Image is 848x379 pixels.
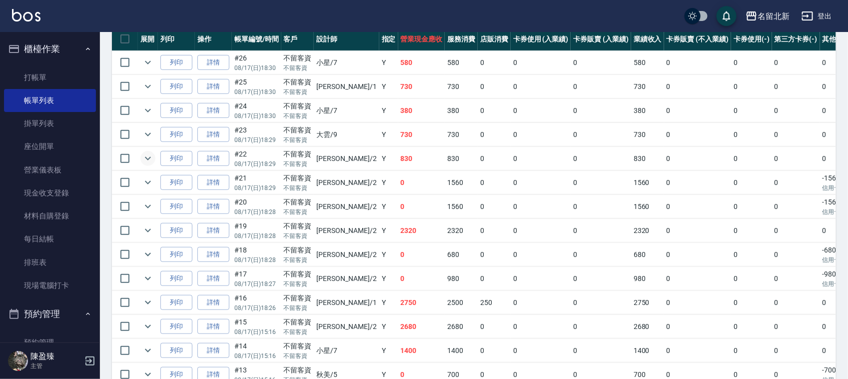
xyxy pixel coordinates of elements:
[232,123,281,146] td: #23
[232,195,281,218] td: #20
[232,51,281,74] td: #26
[571,267,631,290] td: 0
[511,267,571,290] td: 0
[772,267,820,290] td: 0
[4,36,96,62] button: 櫃檯作業
[772,27,820,51] th: 第三方卡券(-)
[398,171,445,194] td: 0
[511,51,571,74] td: 0
[511,339,571,362] td: 0
[284,111,312,120] p: 不留客資
[232,27,281,51] th: 帳單編號/時間
[314,27,379,51] th: 設計師
[664,291,731,314] td: 0
[398,339,445,362] td: 1400
[478,99,511,122] td: 0
[234,159,279,168] p: 08/17 (日) 18:29
[478,219,511,242] td: 0
[571,291,631,314] td: 0
[197,103,229,118] a: 詳情
[197,55,229,70] a: 詳情
[197,151,229,166] a: 詳情
[284,255,312,264] p: 不留客資
[478,27,511,51] th: 店販消費
[158,27,195,51] th: 列印
[398,195,445,218] td: 0
[772,315,820,338] td: 0
[314,123,379,146] td: 大雲 /9
[571,195,631,218] td: 0
[631,51,664,74] td: 580
[445,267,478,290] td: 980
[284,173,312,183] div: 不留客資
[140,127,155,142] button: expand row
[631,315,664,338] td: 2680
[140,103,155,118] button: expand row
[140,223,155,238] button: expand row
[234,351,279,360] p: 08/17 (日) 15:16
[284,327,312,336] p: 不留客資
[160,199,192,214] button: 列印
[772,75,820,98] td: 0
[232,219,281,242] td: #19
[197,223,229,238] a: 詳情
[758,10,790,22] div: 名留北新
[379,27,398,51] th: 指定
[314,243,379,266] td: [PERSON_NAME] /2
[140,343,155,358] button: expand row
[232,315,281,338] td: #15
[664,99,731,122] td: 0
[232,147,281,170] td: #22
[284,159,312,168] p: 不留客資
[398,27,445,51] th: 營業現金應收
[160,103,192,118] button: 列印
[232,243,281,266] td: #18
[798,7,836,25] button: 登出
[160,223,192,238] button: 列印
[379,195,398,218] td: Y
[478,339,511,362] td: 0
[234,303,279,312] p: 08/17 (日) 18:26
[284,77,312,87] div: 不留客資
[511,75,571,98] td: 0
[731,123,772,146] td: 0
[234,207,279,216] p: 08/17 (日) 18:28
[398,315,445,338] td: 2680
[140,271,155,286] button: expand row
[197,79,229,94] a: 詳情
[232,291,281,314] td: #16
[731,99,772,122] td: 0
[445,339,478,362] td: 1400
[731,267,772,290] td: 0
[160,175,192,190] button: 列印
[284,221,312,231] div: 不留客資
[511,123,571,146] td: 0
[284,63,312,72] p: 不留客資
[631,195,664,218] td: 1560
[478,243,511,266] td: 0
[511,243,571,266] td: 0
[631,75,664,98] td: 730
[284,351,312,360] p: 不留客資
[160,247,192,262] button: 列印
[631,339,664,362] td: 1400
[234,63,279,72] p: 08/17 (日) 18:30
[571,99,631,122] td: 0
[284,125,312,135] div: 不留客資
[445,315,478,338] td: 2680
[379,99,398,122] td: Y
[4,301,96,327] button: 預約管理
[4,274,96,297] a: 現場電腦打卡
[379,243,398,266] td: Y
[234,87,279,96] p: 08/17 (日) 18:30
[478,291,511,314] td: 250
[284,279,312,288] p: 不留客資
[160,295,192,310] button: 列印
[398,99,445,122] td: 380
[398,147,445,170] td: 830
[398,123,445,146] td: 730
[664,171,731,194] td: 0
[731,171,772,194] td: 0
[398,243,445,266] td: 0
[197,247,229,262] a: 詳情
